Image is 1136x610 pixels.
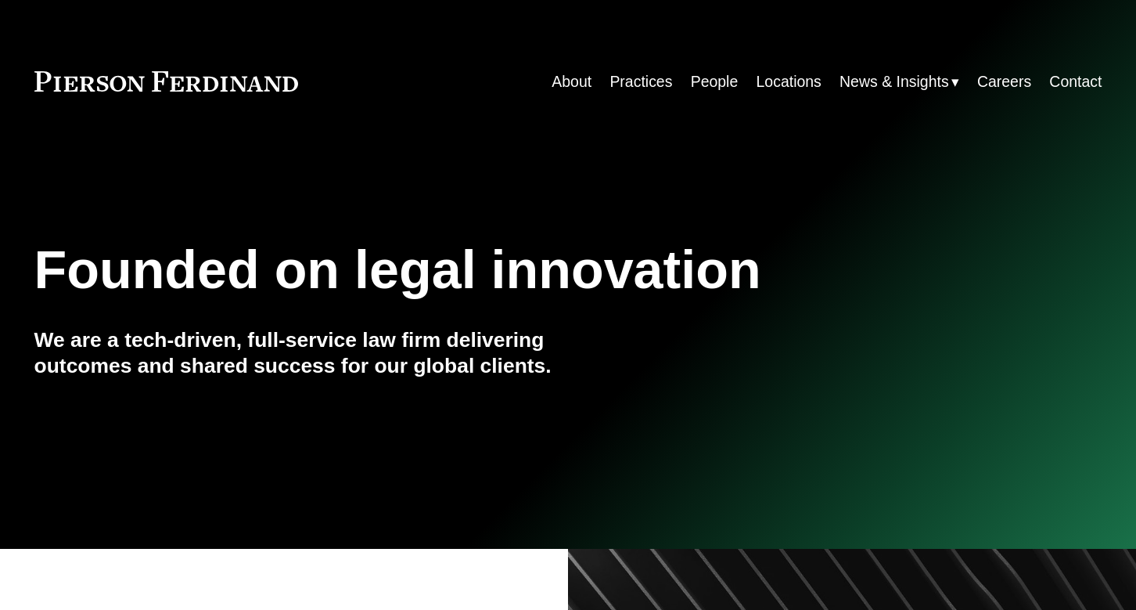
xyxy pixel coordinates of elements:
a: Careers [977,67,1031,97]
a: Practices [609,67,672,97]
h4: We are a tech-driven, full-service law firm delivering outcomes and shared success for our global... [34,327,568,380]
a: People [691,67,739,97]
a: Contact [1049,67,1102,97]
a: folder dropdown [839,67,959,97]
a: Locations [757,67,821,97]
h1: Founded on legal innovation [34,239,924,300]
span: News & Insights [839,68,949,96]
a: About [552,67,591,97]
